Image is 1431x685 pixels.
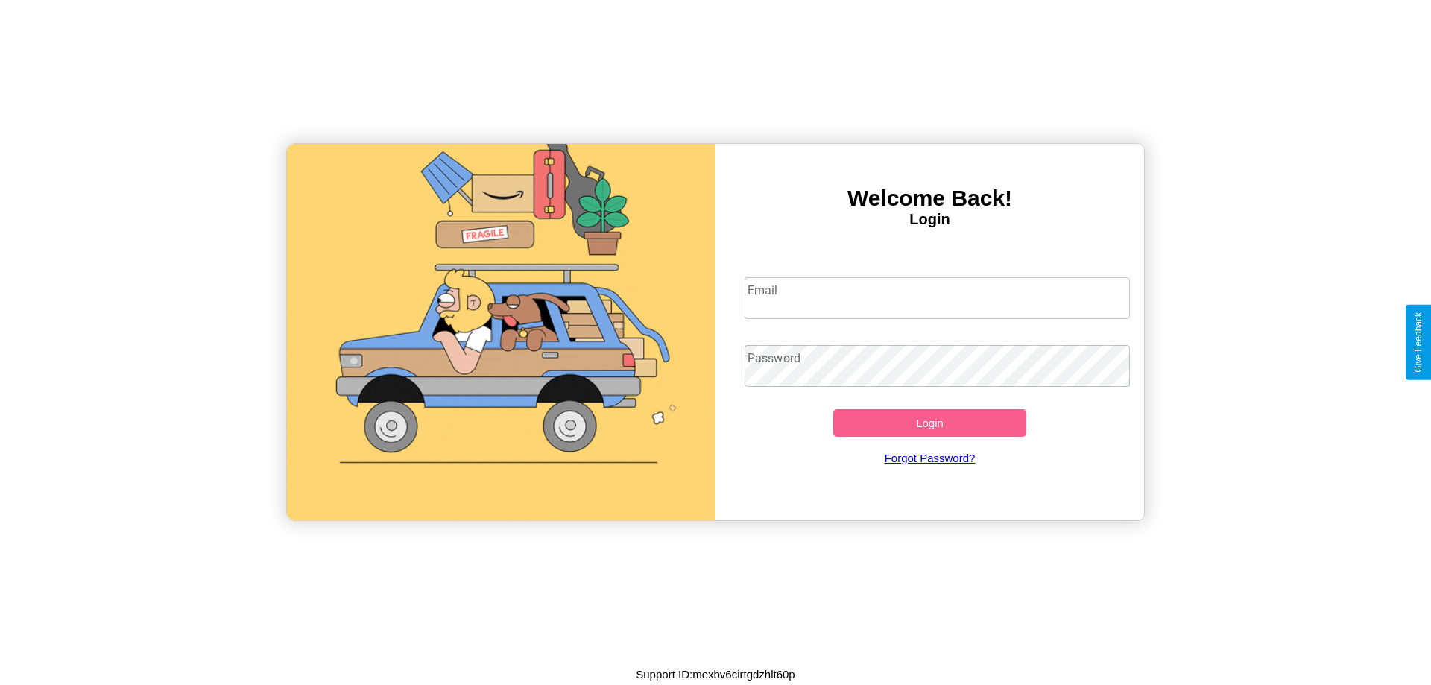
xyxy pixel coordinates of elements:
[1413,312,1424,373] div: Give Feedback
[715,186,1144,211] h3: Welcome Back!
[737,437,1123,479] a: Forgot Password?
[287,144,715,520] img: gif
[715,211,1144,228] h4: Login
[636,664,795,684] p: Support ID: mexbv6cirtgdzhlt60p
[833,409,1026,437] button: Login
